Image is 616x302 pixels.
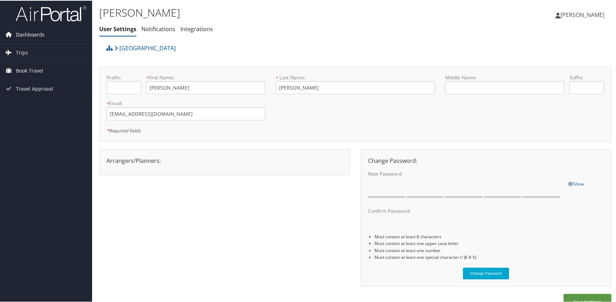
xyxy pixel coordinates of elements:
button: Change Password [463,267,509,279]
div: Arrangers/Planners: [101,156,348,164]
label: Email: [107,99,265,106]
label: Middle Name: [445,73,564,80]
label: New Password: [368,170,563,177]
span: Trips [16,43,28,61]
li: Must contain at least 8 characters [374,233,604,239]
span: Travel Approval [16,79,53,97]
img: airportal-logo.png [16,5,86,21]
span: Book Travel [16,61,43,79]
a: User Settings [99,24,136,32]
label: Prefix: [107,73,141,80]
li: Must contain at least one number [374,246,604,253]
a: [PERSON_NAME] [555,4,611,25]
li: Must contain at least one upper case letter [374,239,604,246]
a: Notifications [141,24,175,32]
li: Must contain at least one special character (! @ # $) [374,253,604,260]
span: [PERSON_NAME] [560,10,604,18]
h1: [PERSON_NAME] [99,5,441,19]
label: Last Name: [276,73,435,80]
a: [GEOGRAPHIC_DATA] [114,40,176,55]
label: First Name: [146,73,265,80]
a: Show [568,179,584,187]
span: Dashboards [16,25,45,43]
span: Show [568,180,584,186]
label: Confirm Password: [368,207,563,214]
a: Integrations [180,24,213,32]
label: Suffix: [570,73,604,80]
em: Required fields [107,127,141,133]
div: Change Password: [363,156,609,164]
